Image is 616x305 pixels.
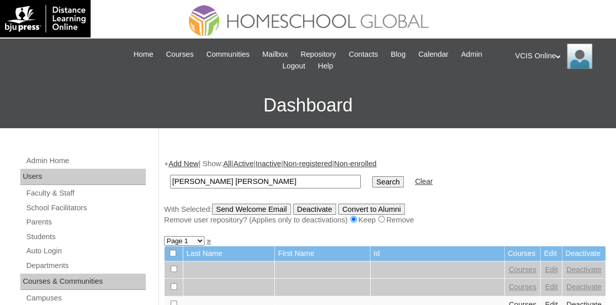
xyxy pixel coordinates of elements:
[183,246,274,261] td: Last Name
[257,49,293,60] a: Mailbox
[134,49,153,60] span: Home
[212,204,291,215] input: Send Welcome Email
[129,49,158,60] a: Home
[296,49,341,60] a: Repository
[161,49,199,60] a: Courses
[334,160,377,168] a: Non-enrolled
[25,187,146,200] a: Faculty & Staff
[413,49,453,60] a: Calendar
[25,245,146,257] a: Auto Login
[545,283,557,291] a: Edit
[505,246,541,261] td: Courses
[164,159,606,225] div: + | Show: | | | |
[509,283,537,291] a: Courses
[541,246,561,261] td: Edit
[418,49,448,60] span: Calendar
[25,292,146,304] a: Campuses
[25,231,146,243] a: Students
[566,283,601,291] a: Deactivate
[313,60,338,72] a: Help
[164,215,606,225] div: Remove user repository? (Applies only to deactivations) Keep Remove
[344,49,383,60] a: Contacts
[349,49,378,60] span: Contacts
[386,49,410,60] a: Blog
[256,160,281,168] a: Inactive
[207,49,250,60] span: Communities
[275,246,370,261] td: First Name
[223,160,231,168] a: All
[262,49,288,60] span: Mailbox
[25,216,146,228] a: Parents
[391,49,405,60] span: Blog
[166,49,194,60] span: Courses
[20,274,146,290] div: Courses & Communities
[293,204,336,215] input: Deactivate
[566,265,601,274] a: Deactivate
[415,177,433,185] a: Clear
[372,176,403,187] input: Search
[283,160,332,168] a: Non-registered
[25,202,146,214] a: School Facilitators
[301,49,336,60] span: Repository
[201,49,255,60] a: Communities
[164,204,606,225] div: With Selected:
[170,175,361,188] input: Search
[233,160,254,168] a: Active
[5,5,86,32] img: logo-white.png
[25,259,146,272] a: Departments
[169,160,198,168] a: Add New
[461,49,482,60] span: Admin
[567,44,592,69] img: VCIS Online Admin
[545,265,557,274] a: Edit
[282,60,305,72] span: Logout
[562,246,605,261] td: Deactivate
[509,265,537,274] a: Courses
[456,49,487,60] a: Admin
[318,60,333,72] span: Help
[371,246,504,261] td: Id
[25,155,146,167] a: Admin Home
[207,237,211,245] a: »
[338,204,405,215] input: Convert to Alumni
[277,60,310,72] a: Logout
[515,44,606,69] div: VCIS Online
[20,169,146,185] div: Users
[5,83,611,128] h3: Dashboard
